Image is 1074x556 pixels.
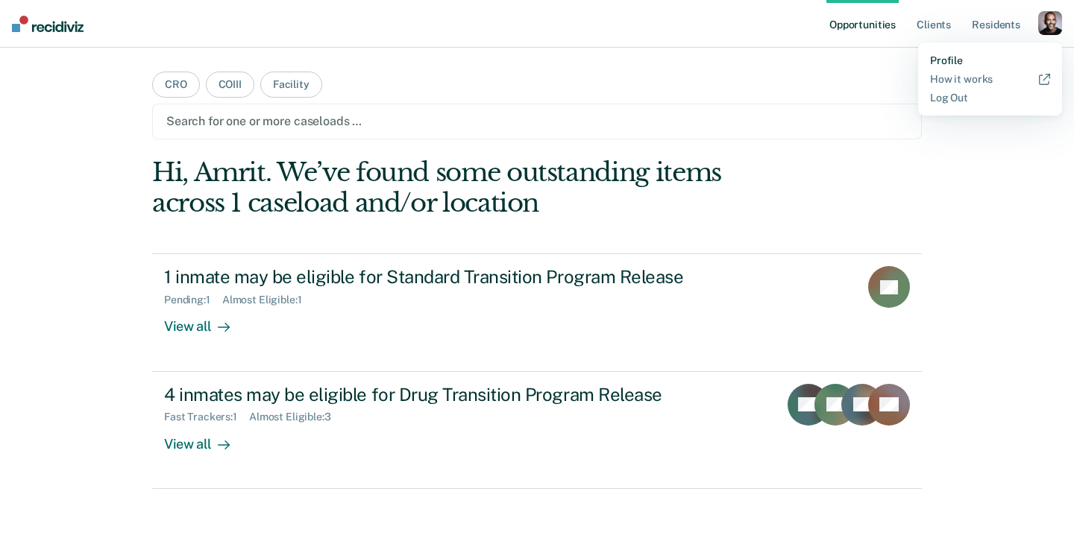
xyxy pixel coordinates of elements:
[152,372,922,489] a: 4 inmates may be eligible for Drug Transition Program ReleaseFast Trackers:1Almost Eligible:3View...
[164,266,688,288] div: 1 inmate may be eligible for Standard Transition Program Release
[164,411,249,423] div: Fast Trackers : 1
[930,73,1050,86] a: How it works
[930,92,1050,104] a: Log Out
[930,54,1050,67] a: Profile
[260,72,322,98] button: Facility
[222,294,314,306] div: Almost Eligible : 1
[164,306,248,335] div: View all
[152,72,200,98] button: CRO
[249,411,343,423] div: Almost Eligible : 3
[152,157,768,218] div: Hi, Amrit. We’ve found some outstanding items across 1 caseload and/or location
[12,16,84,32] img: Recidiviz
[152,253,922,371] a: 1 inmate may be eligible for Standard Transition Program ReleasePending:1Almost Eligible:1View all
[164,423,248,452] div: View all
[164,384,688,405] div: 4 inmates may be eligible for Drug Transition Program Release
[206,72,254,98] button: COIII
[164,294,222,306] div: Pending : 1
